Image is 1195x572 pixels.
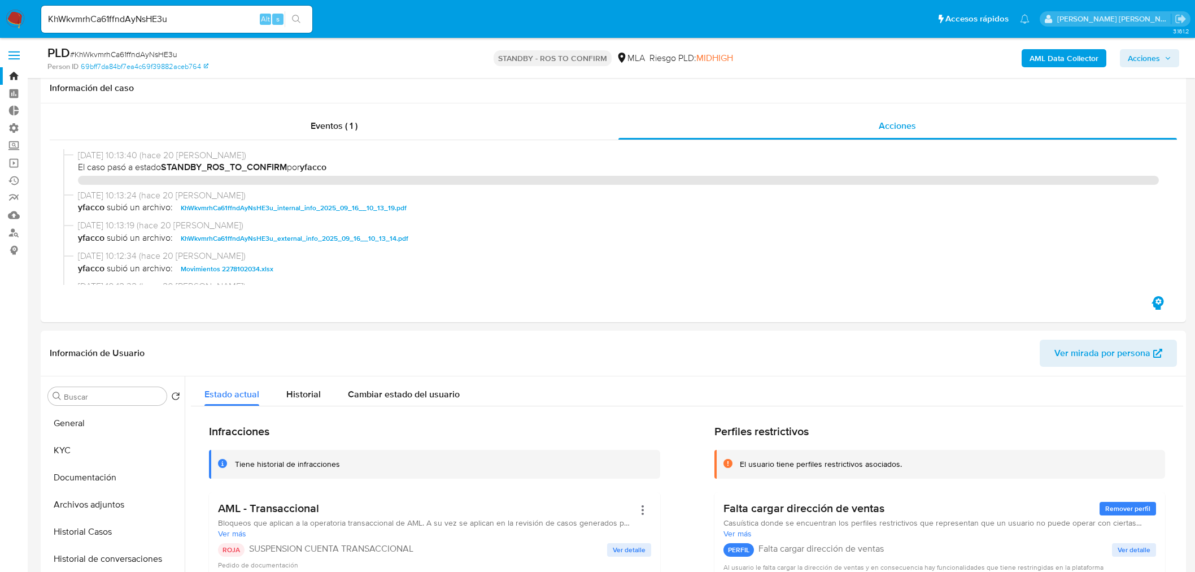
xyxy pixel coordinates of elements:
[1040,340,1177,367] button: Ver mirada por persona
[50,348,145,359] h1: Información de Usuario
[43,437,185,464] button: KYC
[50,83,1177,94] h1: Información del caso
[945,13,1009,25] span: Accesos rápidos
[879,119,916,132] span: Acciones
[1175,13,1187,25] a: Salir
[53,392,62,401] button: Buscar
[64,392,162,402] input: Buscar
[171,392,180,404] button: Volver al orden por defecto
[1120,49,1179,67] button: Acciones
[1057,14,1171,24] p: roberto.munoz@mercadolibre.com
[47,44,70,62] b: PLD
[285,11,308,27] button: search-icon
[41,12,312,27] input: Buscar usuario o caso...
[616,52,645,64] div: MLA
[1054,340,1150,367] span: Ver mirada por persona
[311,119,357,132] span: Eventos ( 1 )
[43,410,185,437] button: General
[1128,49,1160,67] span: Acciones
[494,50,612,66] p: STANDBY - ROS TO CONFIRM
[43,464,185,491] button: Documentación
[1030,49,1098,67] b: AML Data Collector
[276,14,280,24] span: s
[47,62,78,72] b: Person ID
[43,518,185,545] button: Historial Casos
[70,49,177,60] span: # KhWkvmrhCa61ffndAyNsHE3u
[696,51,733,64] span: MIDHIGH
[43,491,185,518] button: Archivos adjuntos
[261,14,270,24] span: Alt
[649,52,733,64] span: Riesgo PLD:
[1020,14,1030,24] a: Notificaciones
[81,62,208,72] a: 69bff7da84bf7ea4c69f39882aceb764
[1022,49,1106,67] button: AML Data Collector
